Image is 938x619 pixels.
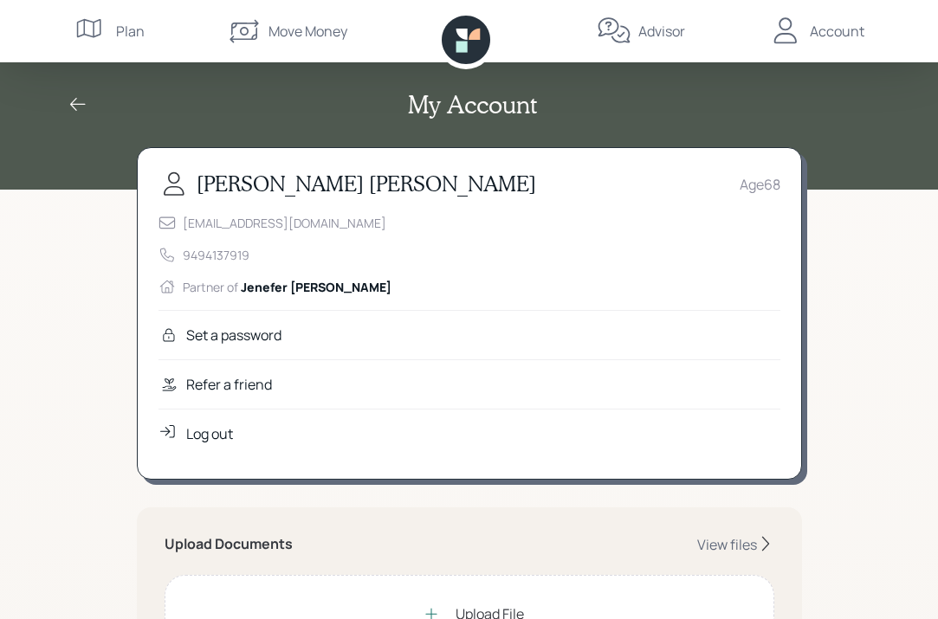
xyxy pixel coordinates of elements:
[183,246,249,264] div: 9494137919
[183,214,386,232] div: [EMAIL_ADDRESS][DOMAIN_NAME]
[638,21,685,42] div: Advisor
[186,374,272,395] div: Refer a friend
[697,535,757,554] div: View files
[183,278,391,296] div: Partner of
[408,90,537,119] h2: My Account
[186,325,281,345] div: Set a password
[268,21,347,42] div: Move Money
[241,279,391,295] span: Jenefer [PERSON_NAME]
[116,21,145,42] div: Plan
[197,171,536,197] h3: [PERSON_NAME] [PERSON_NAME]
[740,174,780,195] div: Age 68
[810,21,864,42] div: Account
[186,423,233,444] div: Log out
[165,536,293,552] h5: Upload Documents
